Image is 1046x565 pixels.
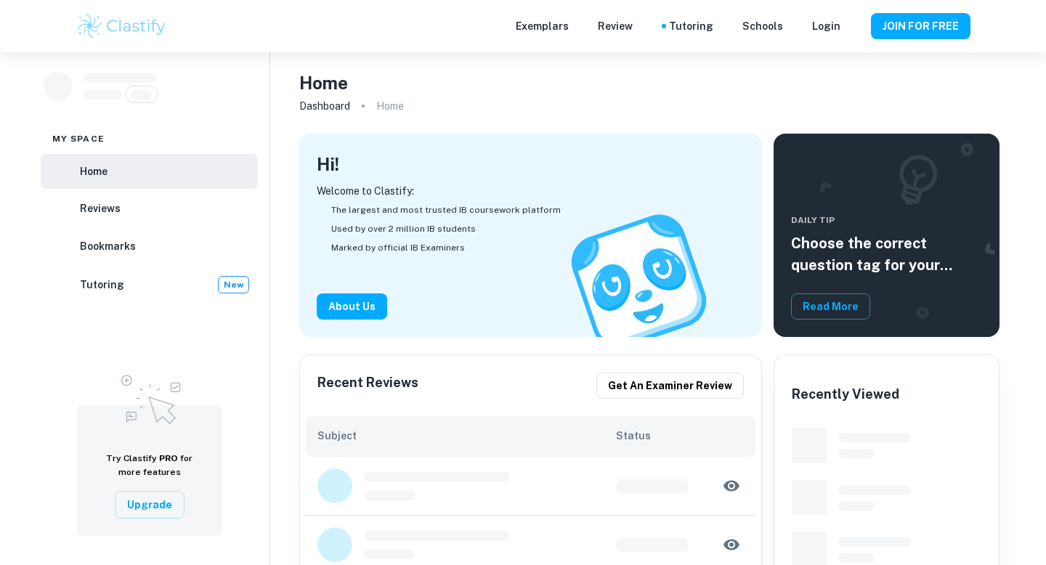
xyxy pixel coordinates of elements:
[331,222,476,235] span: Used by over 2 million IB students
[80,200,121,216] h6: Reviews
[159,453,178,463] span: PRO
[113,366,186,428] img: Upgrade to Pro
[331,241,465,254] span: Marked by official IB Examiners
[76,12,168,41] img: Clastify logo
[52,132,105,145] span: My space
[299,70,348,96] h4: Home
[812,18,840,34] a: Login
[41,229,258,264] a: Bookmarks
[317,183,745,199] p: Welcome to Clastify:
[41,192,258,227] a: Reviews
[516,18,569,34] p: Exemplars
[299,96,350,116] a: Dashboard
[616,428,744,444] h6: Status
[791,232,982,276] h5: Choose the correct question tag for your coursework
[376,98,404,114] p: Home
[331,203,561,216] span: The largest and most trusted IB coursework platform
[317,428,616,444] h6: Subject
[80,238,136,254] h6: Bookmarks
[317,373,418,399] h6: Recent Reviews
[669,18,713,34] a: Tutoring
[41,267,258,303] a: TutoringNew
[792,384,899,405] h6: Recently Viewed
[115,491,185,519] button: Upgrade
[80,277,124,293] h6: Tutoring
[317,293,387,320] button: About Us
[317,151,339,177] h4: Hi !
[41,154,258,189] a: Home
[791,293,870,320] button: Read More
[80,163,108,179] h6: Home
[598,18,633,34] p: Review
[852,23,859,30] button: Help and Feedback
[219,278,248,291] span: New
[871,13,970,39] button: JOIN FOR FREE
[94,452,205,479] h6: Try Clastify for more features
[791,214,982,227] span: Daily Tip
[742,18,783,34] a: Schools
[596,373,744,399] button: Get an examiner review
